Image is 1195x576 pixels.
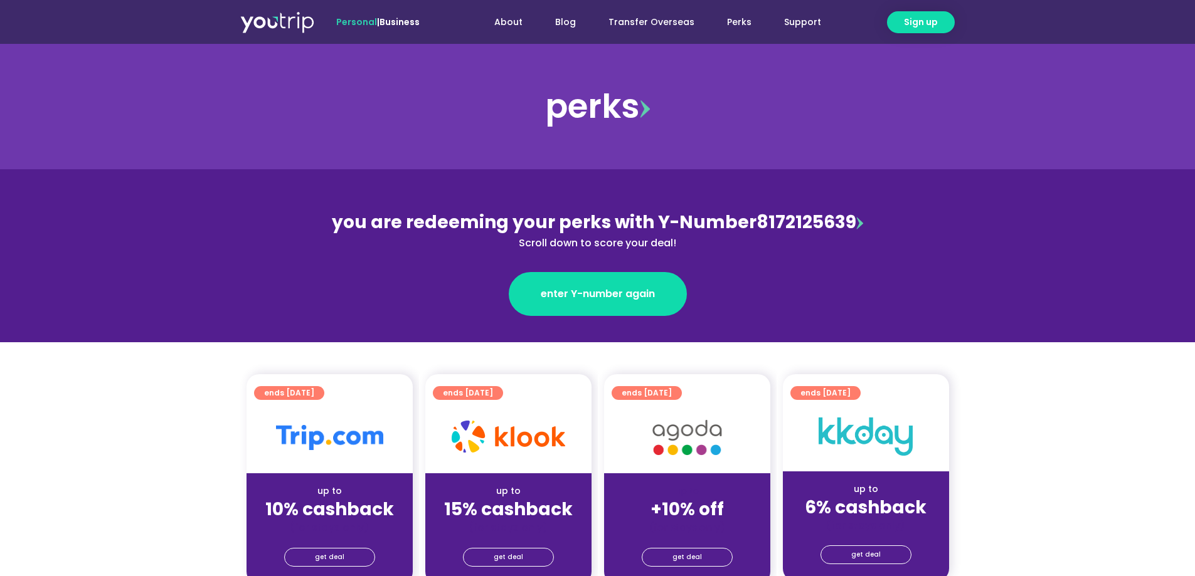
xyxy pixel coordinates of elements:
span: get deal [494,548,523,566]
span: up to [676,484,699,497]
div: 8172125639 [326,209,870,251]
a: get deal [284,548,375,567]
a: ends [DATE] [433,386,503,400]
span: ends [DATE] [443,386,493,400]
div: up to [793,483,939,496]
a: Perks [711,11,768,34]
nav: Menu [454,11,837,34]
div: up to [257,484,403,498]
strong: 10% cashback [265,497,394,521]
span: Personal [336,16,377,28]
div: (for stays only) [257,521,403,534]
span: ends [DATE] [800,386,851,400]
span: get deal [672,548,702,566]
a: About [478,11,539,34]
div: (for stays only) [614,521,760,534]
div: up to [435,484,582,498]
a: ends [DATE] [790,386,861,400]
a: Support [768,11,837,34]
a: enter Y-number again [509,272,687,316]
span: ends [DATE] [622,386,672,400]
a: get deal [821,545,911,564]
a: get deal [642,548,733,567]
a: Business [380,16,420,28]
span: Sign up [904,16,938,29]
span: get deal [851,546,881,563]
strong: 15% cashback [444,497,573,521]
div: Scroll down to score your deal! [326,236,870,251]
a: Sign up [887,11,955,33]
a: ends [DATE] [612,386,682,400]
span: ends [DATE] [264,386,314,400]
strong: 6% cashback [805,495,927,520]
span: get deal [315,548,344,566]
div: (for stays only) [435,521,582,534]
a: get deal [463,548,554,567]
a: ends [DATE] [254,386,324,400]
span: | [336,16,420,28]
span: you are redeeming your perks with Y-Number [332,210,757,234]
strong: +10% off [651,497,724,521]
a: Transfer Overseas [592,11,711,34]
a: Blog [539,11,592,34]
div: (for stays only) [793,519,939,532]
span: enter Y-number again [541,286,655,301]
